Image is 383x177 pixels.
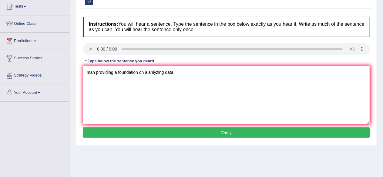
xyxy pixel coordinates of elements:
button: Verify [83,127,370,138]
a: Strategy Videos [0,67,69,82]
div: * Type below the sentence you heard [83,58,156,64]
a: Online Class [0,15,69,31]
a: Your Account [0,84,69,100]
a: Success Stories [0,50,69,65]
a: Predictions [0,33,69,48]
h4: You will hear a sentence. Type the sentence in the box below exactly as you hear it. Write as muc... [83,17,370,37]
b: Instructions: [89,21,118,27]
